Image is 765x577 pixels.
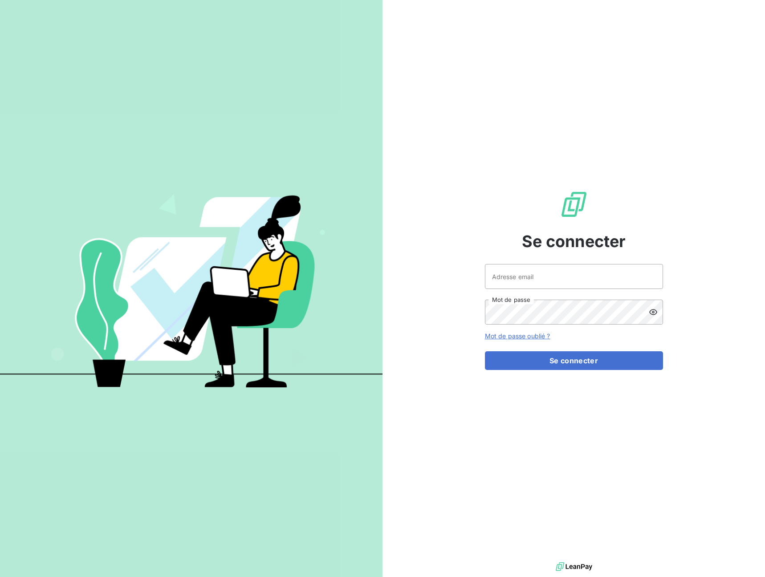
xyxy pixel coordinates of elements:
input: placeholder [485,264,663,289]
img: Logo LeanPay [560,190,588,219]
a: Mot de passe oublié ? [485,332,550,340]
img: logo [556,560,592,573]
span: Se connecter [522,229,626,253]
button: Se connecter [485,351,663,370]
